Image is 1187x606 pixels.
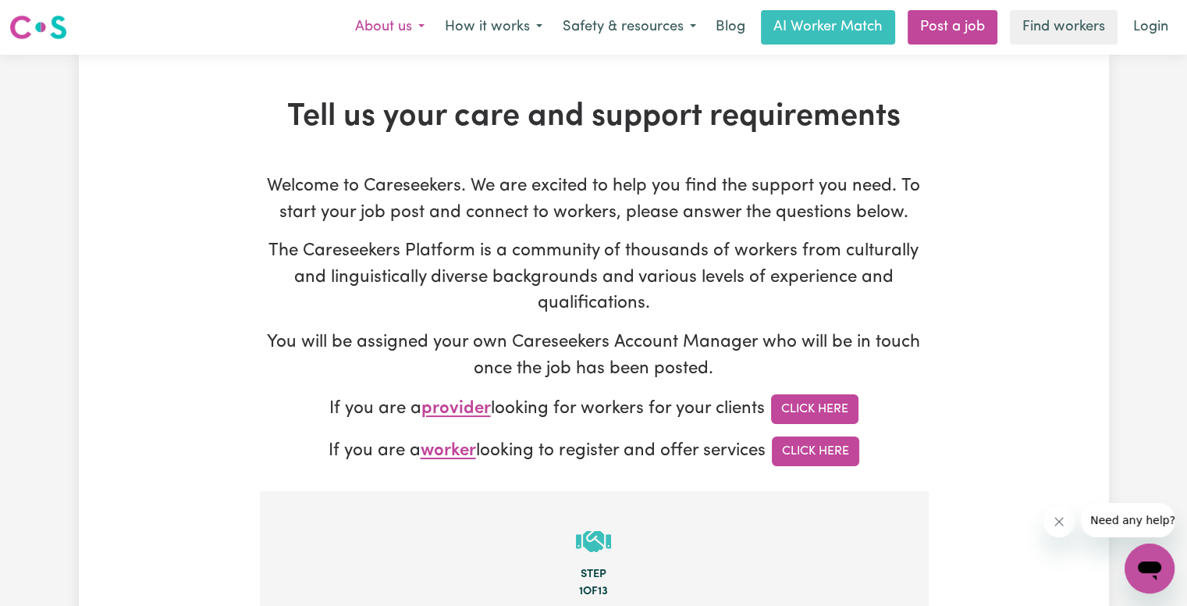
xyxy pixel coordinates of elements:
iframe: Close message [1043,506,1075,537]
div: Step [285,566,903,583]
button: About us [345,11,435,44]
a: Click Here [771,394,858,424]
a: AI Worker Match [761,10,895,45]
iframe: Button to launch messaging window [1125,544,1175,594]
span: provider [421,401,491,419]
a: Post a job [908,10,997,45]
img: Careseekers logo [9,13,67,41]
p: If you are a looking to register and offer services [260,437,928,466]
p: If you are a looking for workers for your clients [260,394,928,424]
a: Blog [706,10,755,45]
button: How it works [435,11,553,44]
p: The Careseekers Platform is a community of thousands of workers from culturally and linguisticall... [260,238,928,317]
a: Find workers [1010,10,1118,45]
iframe: Message from company [1081,503,1175,537]
a: Careseekers logo [9,9,67,45]
span: Need any help? [9,11,94,23]
button: Safety & resources [553,11,706,44]
h1: Tell us your care and support requirements [260,98,928,136]
a: Click Here [772,437,859,466]
p: Welcome to Careseekers. We are excited to help you find the support you need. To start your job p... [260,173,928,226]
span: worker [421,443,476,461]
div: 1 of 13 [285,583,903,601]
a: Login [1124,10,1178,45]
p: You will be assigned your own Careseekers Account Manager who will be in touch once the job has b... [260,330,928,382]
